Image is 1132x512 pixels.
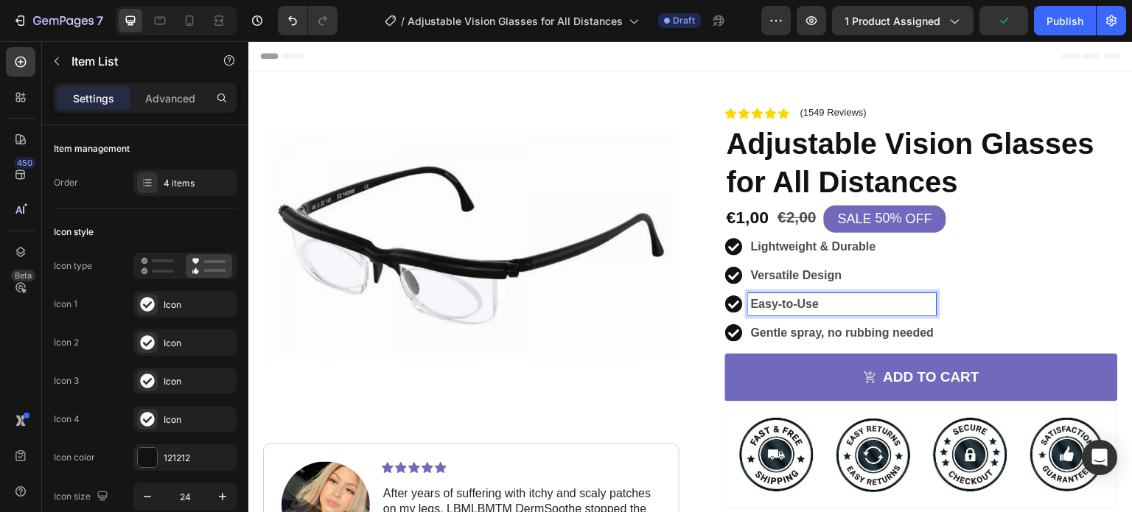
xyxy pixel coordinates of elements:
[1047,13,1083,29] div: Publish
[477,360,870,467] img: gempages_574408039877051621-bcc0598a-1f0b-4a74-ac5a-7281bfab4150.jpg
[500,281,688,303] div: Rich Text Editor. Editing area: main
[528,164,570,187] div: €2,00
[552,66,618,77] p: (1549 Reviews)
[248,41,1132,512] iframe: Design area
[33,421,122,508] img: gempages_574408039877051621-30017592-aad7-4e05-ab1c-34d9d4ca1d57.png
[97,12,103,29] p: 7
[54,413,80,426] div: Icon 4
[54,487,111,507] div: Icon size
[164,375,233,388] div: Icon
[673,14,695,27] span: Draft
[655,167,686,189] div: OFF
[477,82,870,161] a: Adjustable Vision Glasses for All Distances
[145,91,195,106] p: Advanced
[11,270,35,281] div: Beta
[73,91,114,106] p: Settings
[1034,6,1096,35] button: Publish
[54,176,78,189] div: Order
[54,374,79,387] div: Icon 3
[1082,440,1117,475] div: Open Intercom Messenger
[626,167,655,187] div: 50%
[832,6,974,35] button: 1 product assigned
[503,199,628,211] strong: Lightweight & Durable
[587,167,626,189] div: SALE
[408,13,623,29] span: Adjustable Vision Glasses for All Distances
[164,298,233,312] div: Icon
[401,13,405,29] span: /
[164,413,233,427] div: Icon
[164,177,233,190] div: 4 items
[503,228,594,240] strong: Versatile Design
[54,336,79,349] div: Icon 2
[164,452,233,465] div: 121212
[845,13,940,29] span: 1 product assigned
[500,252,688,274] div: Rich Text Editor. Editing area: main
[14,157,35,169] div: 450
[503,256,570,269] strong: Easy-to-Use
[164,337,233,350] div: Icon
[6,6,110,35] button: 7
[71,52,197,70] p: Item List
[477,164,523,189] div: €1,00
[500,223,688,245] div: Rich Text Editor. Editing area: main
[503,285,686,298] strong: Gentle spray, no rubbing needed
[54,298,77,311] div: Icon 1
[500,194,688,217] div: Rich Text Editor. Editing area: main
[477,312,870,360] button: ADD TO CART
[635,327,732,346] div: ADD TO CART
[54,259,92,273] div: Icon type
[278,6,338,35] div: Undo/Redo
[54,142,130,155] div: Item management
[54,451,95,464] div: Icon color
[54,225,94,239] div: Icon style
